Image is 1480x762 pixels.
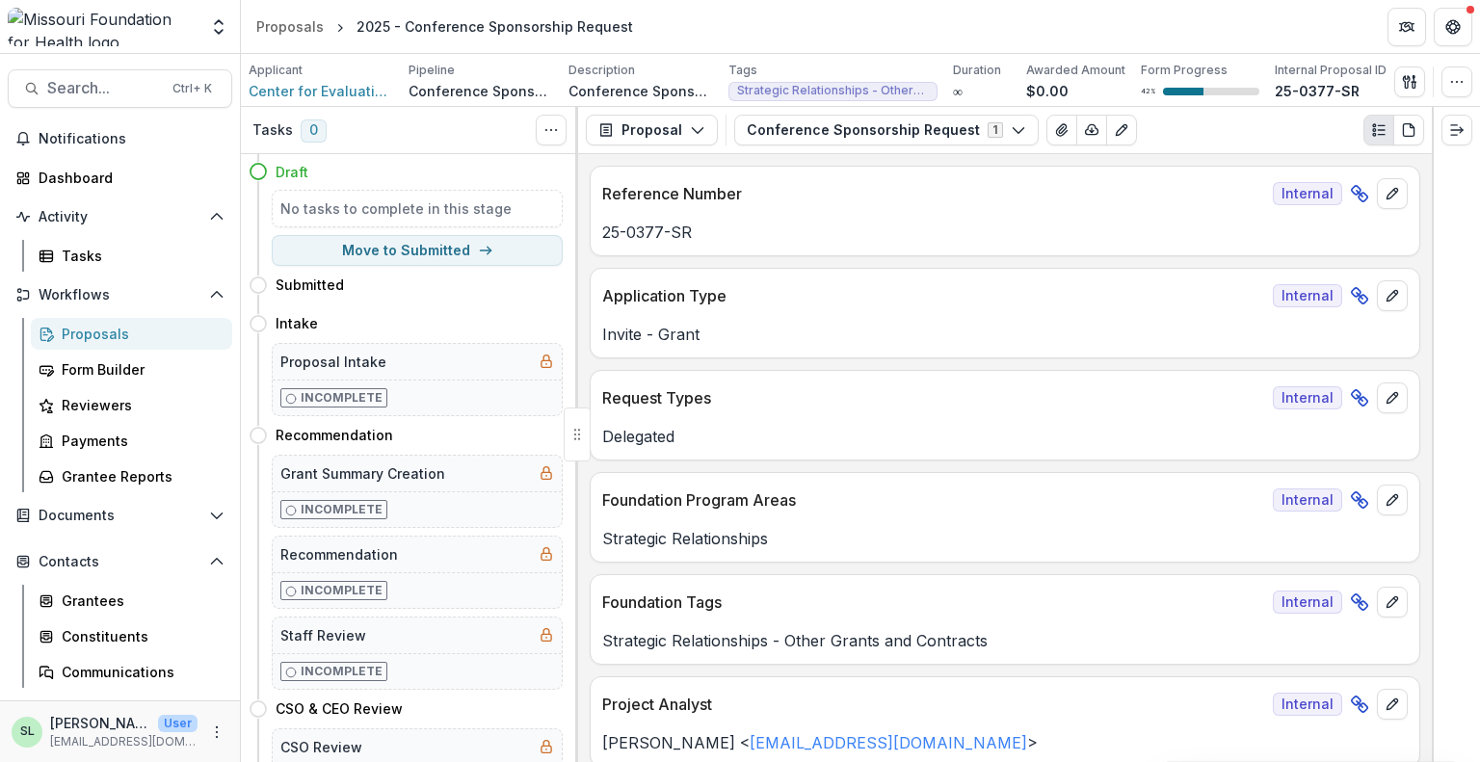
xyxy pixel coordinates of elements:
h4: Submitted [276,275,344,295]
p: Application Type [602,284,1265,307]
span: Internal [1273,591,1342,614]
p: Applicant [249,62,303,79]
a: [EMAIL_ADDRESS][DOMAIN_NAME] [750,733,1027,752]
button: Search... [8,69,232,108]
div: Constituents [62,626,217,646]
button: edit [1377,178,1408,209]
p: Duration [953,62,1001,79]
a: Center for Evaluation Innovation Inc [249,81,393,101]
button: edit [1377,587,1408,617]
button: PDF view [1393,115,1424,145]
button: Open Contacts [8,546,232,577]
button: Expand right [1441,115,1472,145]
div: Payments [62,431,217,451]
button: Open Data & Reporting [8,696,232,726]
h5: No tasks to complete in this stage [280,198,554,219]
p: Delegated [602,425,1408,448]
div: Proposals [256,16,324,37]
button: edit [1377,689,1408,720]
p: 42 % [1141,85,1155,98]
img: Missouri Foundation for Health logo [8,8,198,46]
p: Form Progress [1141,62,1228,79]
nav: breadcrumb [249,13,641,40]
span: Internal [1273,386,1342,409]
button: Toggle View Cancelled Tasks [536,115,567,145]
h3: Tasks [252,122,293,139]
p: Strategic Relationships [602,527,1408,550]
div: Proposals [62,324,217,344]
button: edit [1377,485,1408,515]
p: 25-0377-SR [1275,81,1360,101]
h4: Recommendation [276,425,393,445]
p: 25-0377-SR [602,221,1408,244]
button: Open Documents [8,500,232,531]
p: Description [568,62,635,79]
p: Strategic Relationships - Other Grants and Contracts [602,629,1408,652]
span: Strategic Relationships - Other Grants and Contracts [737,84,929,97]
p: User [158,715,198,732]
span: Documents [39,508,201,524]
h4: Intake [276,313,318,333]
button: edit [1377,280,1408,311]
a: Communications [31,656,232,688]
p: Invite - Grant [602,323,1408,346]
p: Reference Number [602,182,1265,205]
span: 0 [301,119,327,143]
span: Contacts [39,554,201,570]
p: Pipeline [409,62,455,79]
button: Conference Sponsorship Request1 [734,115,1039,145]
p: [EMAIL_ADDRESS][DOMAIN_NAME] [50,733,198,750]
p: Conference Sponsorship [568,81,713,101]
p: Incomplete [301,582,383,599]
button: Move to Submitted [272,235,563,266]
h5: Proposal Intake [280,352,386,372]
div: Grantee Reports [62,466,217,486]
p: Project Analyst [602,693,1265,716]
button: Partners [1387,8,1426,46]
a: Constituents [31,620,232,652]
span: Internal [1273,693,1342,716]
a: Grantee Reports [31,460,232,492]
p: ∞ [953,81,963,101]
p: Internal Proposal ID [1275,62,1387,79]
p: Incomplete [301,501,383,518]
button: Notifications [8,123,232,154]
a: Form Builder [31,354,232,385]
div: Sada Lindsey [20,725,35,738]
a: Payments [31,425,232,457]
p: Incomplete [301,389,383,407]
a: Reviewers [31,389,232,421]
h4: Draft [276,162,308,182]
a: Tasks [31,240,232,272]
div: Reviewers [62,395,217,415]
button: Proposal [586,115,718,145]
p: Awarded Amount [1026,62,1125,79]
p: $0.00 [1026,81,1069,101]
p: [PERSON_NAME] [50,713,150,733]
a: Dashboard [8,162,232,194]
button: Edit as form [1106,115,1137,145]
button: Open Workflows [8,279,232,310]
span: Notifications [39,131,225,147]
a: Proposals [249,13,331,40]
p: Conference Sponsorship [409,81,553,101]
button: edit [1377,382,1408,413]
button: View Attached Files [1046,115,1077,145]
span: Internal [1273,182,1342,205]
button: Open Activity [8,201,232,232]
div: 2025 - Conference Sponsorship Request [357,16,633,37]
h4: CSO & CEO Review [276,698,403,719]
span: Search... [47,79,161,97]
div: Communications [62,662,217,682]
span: Internal [1273,488,1342,512]
div: Dashboard [39,168,217,188]
h5: CSO Review [280,737,362,757]
p: Incomplete [301,663,383,680]
button: Open entity switcher [205,8,232,46]
button: More [205,721,228,744]
span: Workflows [39,287,201,303]
a: Grantees [31,585,232,617]
a: Proposals [31,318,232,350]
div: Form Builder [62,359,217,380]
